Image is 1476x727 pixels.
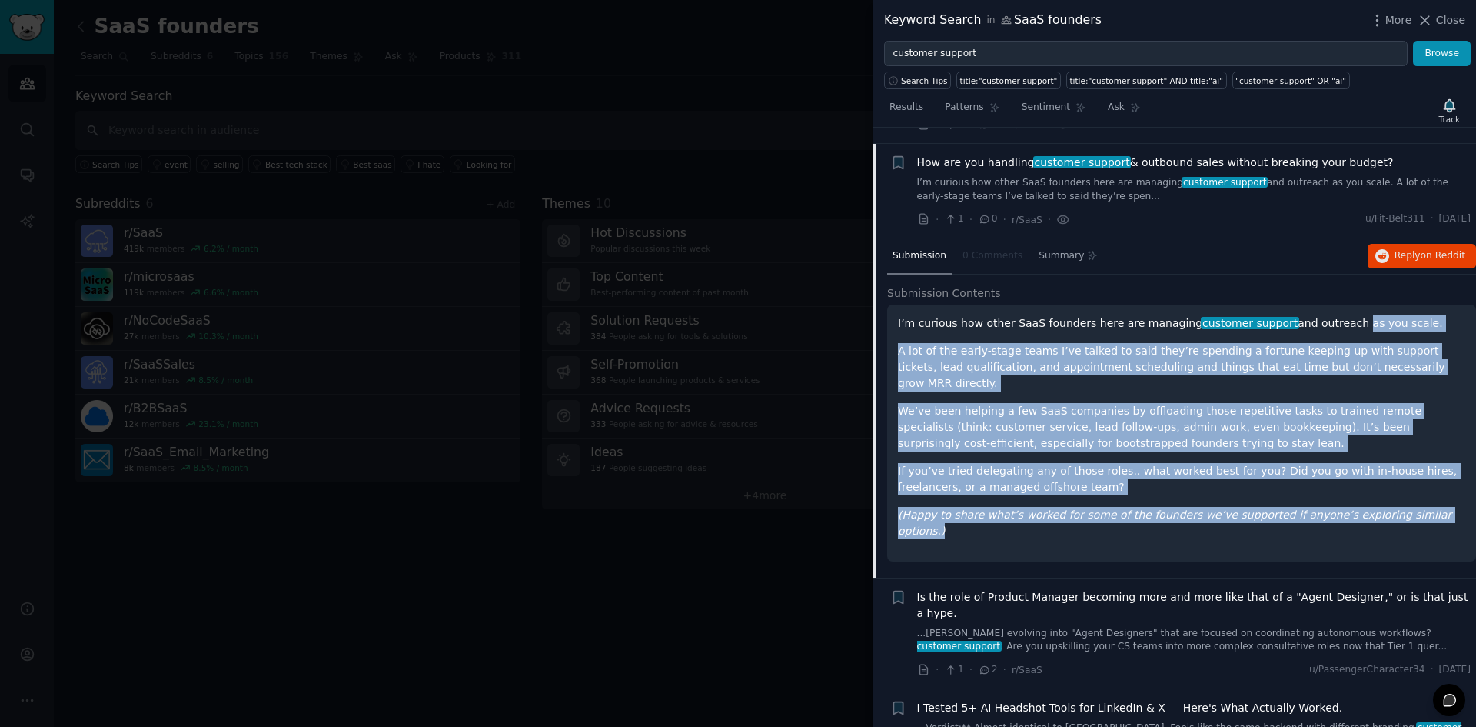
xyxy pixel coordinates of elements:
span: · [1003,662,1006,678]
span: Submission Contents [887,285,1001,302]
span: Close [1436,12,1465,28]
a: Results [884,95,929,127]
div: title:"customer support" AND title:"ai" [1069,75,1223,86]
span: · [1048,212,1051,228]
span: · [936,662,939,678]
span: Reply [1395,249,1465,263]
span: · [1431,212,1434,226]
a: Ask [1102,95,1146,127]
span: r/SaaS [1012,215,1042,225]
span: customer support [1201,317,1299,329]
span: customer support [1182,177,1268,188]
span: Ask [1108,101,1125,115]
a: Patterns [939,95,1005,127]
span: Results [889,101,923,115]
span: u/Fit-Belt311 [1365,212,1425,226]
span: customer support [1033,156,1132,168]
span: · [1431,663,1434,677]
span: · [1003,212,1006,228]
span: · [969,212,972,228]
p: If you’ve tried delegating any of those roles.. what worked best for you? Did you go with in-hous... [898,463,1465,495]
button: Close [1417,12,1465,28]
span: Sentiment [1022,101,1070,115]
button: Replyon Reddit [1368,244,1476,268]
span: 2 [978,663,997,677]
em: (Happy to share what’s worked for some of the founders we’ve supported if anyone’s exploring simi... [898,509,1451,537]
p: I’m curious how other SaaS founders here are managing and outreach as you scale. [898,315,1465,332]
span: [DATE] [1439,663,1471,677]
span: More [1385,12,1412,28]
span: 0 [978,212,997,226]
span: in [986,14,995,28]
a: I Tested 5+ AI Headshot Tools for LinkedIn & X — Here's What Actually Worked. [917,700,1343,716]
span: Summary [1039,249,1084,263]
span: [DATE] [1439,212,1471,226]
span: on Reddit [1421,250,1465,261]
a: How are you handlingcustomer support& outbound sales without breaking your budget? [917,155,1394,171]
span: Search Tips [901,75,948,86]
button: More [1369,12,1412,28]
span: Patterns [945,101,983,115]
span: customer support [916,641,1002,652]
span: · [969,662,972,678]
p: We’ve been helping a few SaaS companies by offloading those repetitive tasks to trained remote sp... [898,403,1465,452]
span: u/PassengerCharacter34 [1309,663,1425,677]
div: Keyword Search SaaS founders [884,11,1102,30]
span: How are you handling & outbound sales without breaking your budget? [917,155,1394,171]
a: Is the role of Product Manager becoming more and more like that of a "Agent Designer," or is that... [917,589,1471,622]
span: 1 [944,663,963,677]
div: Track [1439,114,1460,125]
a: ...[PERSON_NAME] evolving into "Agent Designers" that are focused on coordinating autonomous work... [917,627,1471,654]
a: "customer support" OR "ai" [1232,72,1350,89]
span: · [936,212,939,228]
a: Sentiment [1016,95,1092,127]
div: "customer support" OR "ai" [1235,75,1346,86]
button: Browse [1413,41,1471,67]
span: 1 [944,212,963,226]
a: title:"customer support" [956,72,1061,89]
span: Submission [893,249,946,263]
input: Try a keyword related to your business [884,41,1408,67]
button: Track [1434,95,1465,127]
span: r/SaaS [1012,665,1042,675]
a: I’m curious how other SaaS founders here are managingcustomer supportand outreach as you scale. A... [917,176,1471,203]
p: A lot of the early-stage teams I’ve talked to said they’re spending a fortune keeping up with sup... [898,343,1465,392]
div: title:"customer support" [960,75,1058,86]
button: Search Tips [884,72,951,89]
a: title:"customer support" AND title:"ai" [1066,72,1227,89]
